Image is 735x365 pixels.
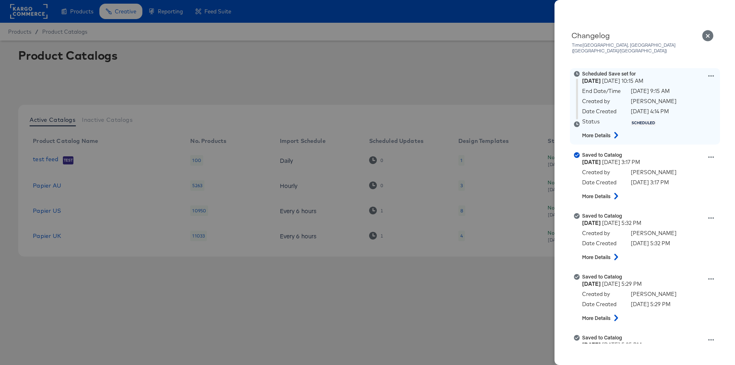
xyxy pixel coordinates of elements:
strong: [DATE] [582,281,601,287]
strong: [DATE] [582,220,601,226]
strong: More Details [582,193,610,200]
div: [PERSON_NAME] [631,290,677,298]
strong: More Details [582,315,610,322]
div: [DATE] 5:32 PM [631,240,670,247]
div: [DATE] 4:14 PM [631,108,669,115]
strong: Scheduled Save set for [582,70,636,77]
div: [PERSON_NAME] [631,168,677,176]
strong: More Details [582,132,610,139]
strong: More Details [582,254,610,261]
div: Created by [582,168,623,176]
span: SCHEDULED [631,121,656,126]
div: [DATE] 5:29 PM [631,300,671,308]
strong: Saved to Catalog [582,334,622,341]
strong: Saved to Catalog [582,151,622,158]
div: Created by [582,97,623,105]
div: Created by [582,229,623,237]
div: Date Created [582,179,623,186]
div: [DATE] 10:15 AM [582,77,718,85]
div: [PERSON_NAME] [631,229,677,237]
div: Time [GEOGRAPHIC_DATA], [GEOGRAPHIC_DATA] ([GEOGRAPHIC_DATA]/[GEOGRAPHIC_DATA]) [572,42,714,54]
div: [DATE] 5:25 PM [582,341,718,349]
div: [DATE] 3:17 PM [582,158,718,166]
div: Date Created [582,240,623,247]
div: Changelog [572,31,714,40]
div: [DATE] 9:15 AM [631,87,670,95]
div: Date Created [582,300,623,308]
strong: Saved to Catalog [582,273,622,280]
div: End Date/Time [582,87,623,95]
div: [PERSON_NAME] [631,97,677,105]
div: [DATE] 5:32 PM [582,219,718,227]
strong: [DATE] [582,78,601,84]
div: Status [582,118,623,125]
div: Date Created [582,108,623,115]
div: [DATE] 3:17 PM [631,179,669,186]
div: [DATE] 5:29 PM [582,280,718,288]
div: Created by [582,290,623,298]
strong: [DATE] [582,341,601,348]
button: Close [696,24,719,47]
strong: [DATE] [582,159,601,165]
strong: Saved to Catalog [582,212,622,219]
